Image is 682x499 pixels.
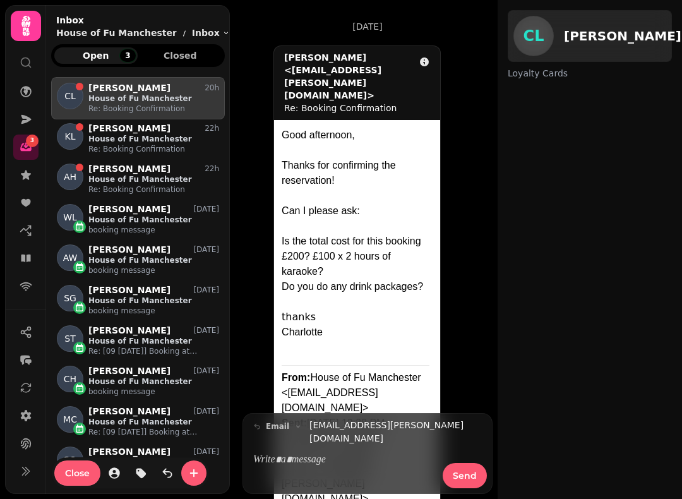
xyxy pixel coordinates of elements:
[88,225,219,235] p: booking message
[282,128,433,143] div: Good afternoon,
[88,215,219,225] p: House of Fu Manchester
[282,158,433,188] div: Thanks for confirming the reservation!
[453,471,477,480] span: Send
[88,244,170,255] p: [PERSON_NAME]
[64,332,75,345] span: ST
[88,417,219,427] p: House of Fu Manchester
[88,325,170,336] p: [PERSON_NAME]
[155,460,180,486] button: is-read
[282,279,433,294] div: Do you do any drink packages?
[54,460,100,486] button: Close
[88,184,219,195] p: Re: Booking Confirmation
[64,90,76,102] span: CL
[128,460,153,486] button: tag-thread
[284,102,406,114] div: Re: Booking Confirmation
[193,285,219,295] p: [DATE]
[63,211,77,224] span: WL
[65,130,76,143] span: KL
[88,93,219,104] p: House of Fu Manchester
[414,51,435,73] button: detail
[205,164,219,174] p: 22h
[63,251,78,264] span: AW
[63,413,77,426] span: MC
[88,144,219,154] p: Re: Booking Confirmation
[284,51,406,102] div: [PERSON_NAME] <[EMAIL_ADDRESS][PERSON_NAME][DOMAIN_NAME]>
[88,123,170,134] p: [PERSON_NAME]
[282,325,433,340] div: Charlotte
[13,135,39,160] a: 3
[56,27,230,39] nav: breadcrumb
[54,47,138,64] button: Open3
[88,134,219,144] p: House of Fu Manchester
[309,419,487,445] a: [EMAIL_ADDRESS][PERSON_NAME][DOMAIN_NAME]
[192,27,230,39] button: Inbox
[88,366,170,376] p: [PERSON_NAME]
[205,83,219,93] p: 20h
[30,136,34,145] span: 3
[282,234,433,279] div: Is the total cost for this booking £200? £100 x 2 hours of karaoke?
[205,123,219,133] p: 22h
[64,373,76,385] span: CH
[56,27,177,39] p: House of Fu Manchester
[282,372,310,383] b: From:
[88,387,219,397] p: booking message
[248,419,307,434] button: email
[64,171,76,183] span: AH
[88,336,219,346] p: House of Fu Manchester
[193,325,219,335] p: [DATE]
[149,51,212,60] span: Closed
[88,83,170,93] p: [PERSON_NAME]
[193,406,219,416] p: [DATE]
[193,204,219,214] p: [DATE]
[508,67,568,80] span: Loyalty Cards
[88,306,219,316] p: booking message
[282,203,433,219] div: Can I please ask:
[564,27,681,45] h2: [PERSON_NAME]
[193,447,219,457] p: [DATE]
[193,244,219,255] p: [DATE]
[88,346,219,356] p: Re: [09 [DATE]] Booking at [GEOGRAPHIC_DATA] for 6 people
[139,47,222,64] button: Closed
[88,265,219,275] p: booking message
[193,366,219,376] p: [DATE]
[64,51,128,60] span: Open
[88,255,219,265] p: House of Fu Manchester
[88,296,219,306] p: House of Fu Manchester
[88,376,219,387] p: House of Fu Manchester
[56,14,230,27] h2: Inbox
[352,20,382,33] p: [DATE]
[282,310,433,325] div: thanks
[88,204,170,215] p: [PERSON_NAME]
[64,292,76,304] span: SG
[88,427,219,437] p: Re: [09 [DATE]] Booking at [GEOGRAPHIC_DATA] for 3 people
[64,454,76,466] span: SO
[88,164,170,174] p: [PERSON_NAME]
[88,285,170,296] p: [PERSON_NAME]
[523,28,544,44] span: CL
[88,174,219,184] p: House of Fu Manchester
[443,463,487,488] button: Send
[181,460,206,486] button: create-convo
[119,49,136,63] div: 3
[65,469,90,478] span: Close
[88,104,219,114] p: Re: Booking Confirmation
[88,447,170,457] p: [PERSON_NAME]
[51,77,225,488] div: grid
[88,406,170,417] p: [PERSON_NAME]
